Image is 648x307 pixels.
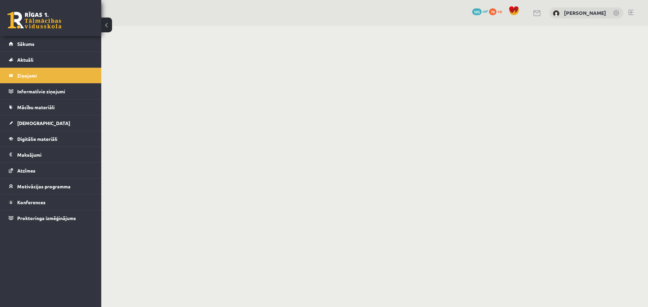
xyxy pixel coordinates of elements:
span: mP [483,8,488,14]
span: Digitālie materiāli [17,136,57,142]
a: [DEMOGRAPHIC_DATA] [9,115,93,131]
a: Maksājumi [9,147,93,162]
a: Konferences [9,194,93,210]
span: Sākums [17,41,34,47]
a: [PERSON_NAME] [564,9,606,16]
a: Rīgas 1. Tālmācības vidusskola [7,12,61,29]
span: 105 [472,8,482,15]
span: Konferences [17,199,46,205]
span: [DEMOGRAPHIC_DATA] [17,120,70,126]
span: xp [497,8,502,14]
a: Atzīmes [9,163,93,178]
span: 70 [489,8,496,15]
a: Informatīvie ziņojumi [9,84,93,99]
legend: Ziņojumi [17,68,93,83]
span: Proktoringa izmēģinājums [17,215,76,221]
legend: Maksājumi [17,147,93,162]
a: 105 mP [472,8,488,14]
span: Mācību materiāli [17,104,55,110]
a: Ziņojumi [9,68,93,83]
span: Aktuāli [17,57,33,63]
a: Aktuāli [9,52,93,67]
a: Motivācijas programma [9,179,93,194]
a: Mācību materiāli [9,99,93,115]
a: Digitālie materiāli [9,131,93,147]
legend: Informatīvie ziņojumi [17,84,93,99]
span: Atzīmes [17,167,35,174]
a: Sākums [9,36,93,52]
img: Markuss Orlovs [553,10,560,17]
a: Proktoringa izmēģinājums [9,210,93,226]
a: 70 xp [489,8,505,14]
span: Motivācijas programma [17,183,71,189]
